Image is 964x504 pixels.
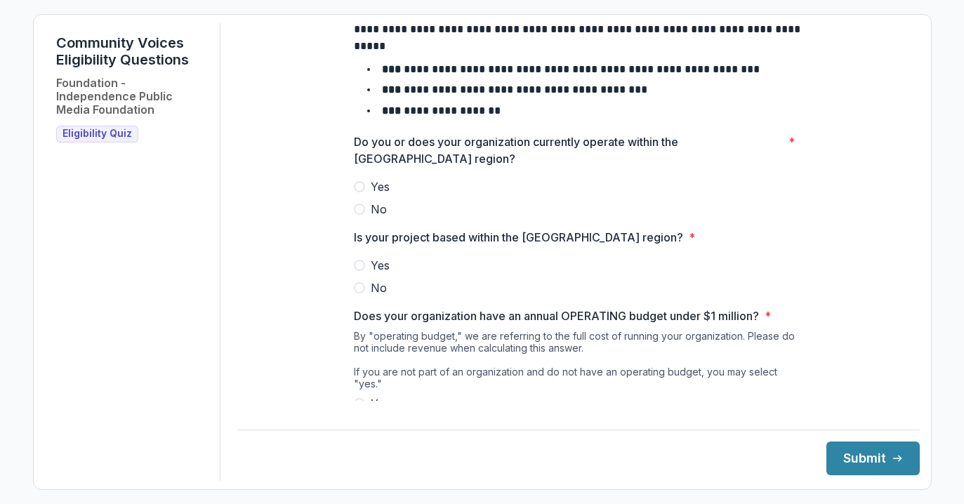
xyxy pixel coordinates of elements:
[56,77,209,117] h2: Foundation - Independence Public Media Foundation
[371,279,387,296] span: No
[826,442,920,475] button: Submit
[354,133,783,167] p: Do you or does your organization currently operate within the [GEOGRAPHIC_DATA] region?
[354,229,683,246] p: Is your project based within the [GEOGRAPHIC_DATA] region?
[56,34,209,68] h1: Community Voices Eligibility Questions
[371,257,390,274] span: Yes
[354,307,759,324] p: Does your organization have an annual OPERATING budget under $1 million?
[371,395,390,412] span: Yes
[371,178,390,195] span: Yes
[354,330,803,395] div: By "operating budget," we are referring to the full cost of running your organization. Please do ...
[62,128,132,140] span: Eligibility Quiz
[371,201,387,218] span: No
